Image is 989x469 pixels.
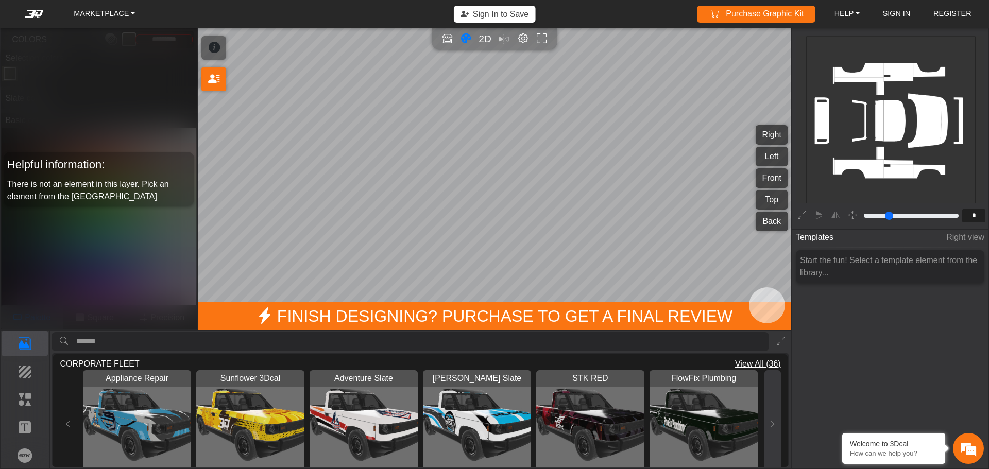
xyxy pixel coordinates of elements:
[440,32,455,47] button: Open in Showroom
[104,372,170,385] span: Appliance Repair
[132,304,196,336] div: Articles
[756,147,788,166] button: Left
[76,332,769,351] input: search asset
[7,180,169,201] span: There is not an element in this layer. Pick an element from the [GEOGRAPHIC_DATA]
[478,32,492,47] button: 2D
[830,6,864,22] a: HELP
[458,32,473,47] button: Color tool
[7,155,191,174] h5: Helpful information:
[850,449,937,457] p: How can we help you?
[756,168,788,188] button: Front
[169,5,194,30] div: Minimize live chat window
[670,372,738,385] span: FlowFix Plumbing
[198,302,791,330] span: Finish Designing? Purchase to get a final review
[479,33,491,44] span: 2D
[794,208,810,224] button: Expand 2D editor
[219,372,282,385] span: Sunflower 3Dcal
[571,372,610,385] span: STK RED
[5,268,196,304] textarea: Type your message and hit 'Enter'
[454,6,536,23] button: Sign In to Save
[5,322,69,329] span: Conversation
[756,190,788,210] button: Top
[929,6,976,22] a: REGISTER
[800,256,977,277] span: Start the fun! Select a template element from the library...
[845,208,861,224] button: Pan
[796,228,833,247] span: Templates
[516,32,531,47] button: Editor settings
[60,358,139,370] span: CORPORATE FLEET
[756,125,788,145] button: Right
[773,332,789,351] button: Expand Library
[70,6,139,22] a: MARKETPLACE
[756,212,788,231] button: Back
[60,121,142,219] span: We're online!
[946,228,984,247] span: Right view
[431,372,523,385] span: Mosko Slate
[69,304,133,336] div: FAQs
[11,53,27,68] div: Navigation go back
[333,372,395,385] span: Adventure Slate
[705,6,808,23] a: Purchase Graphic Kit
[69,54,189,67] div: Chat with us now
[535,32,550,47] button: Full screen
[850,440,937,448] div: Welcome to 3Dcal
[879,6,915,22] a: SIGN IN
[735,358,781,370] span: View All (36)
